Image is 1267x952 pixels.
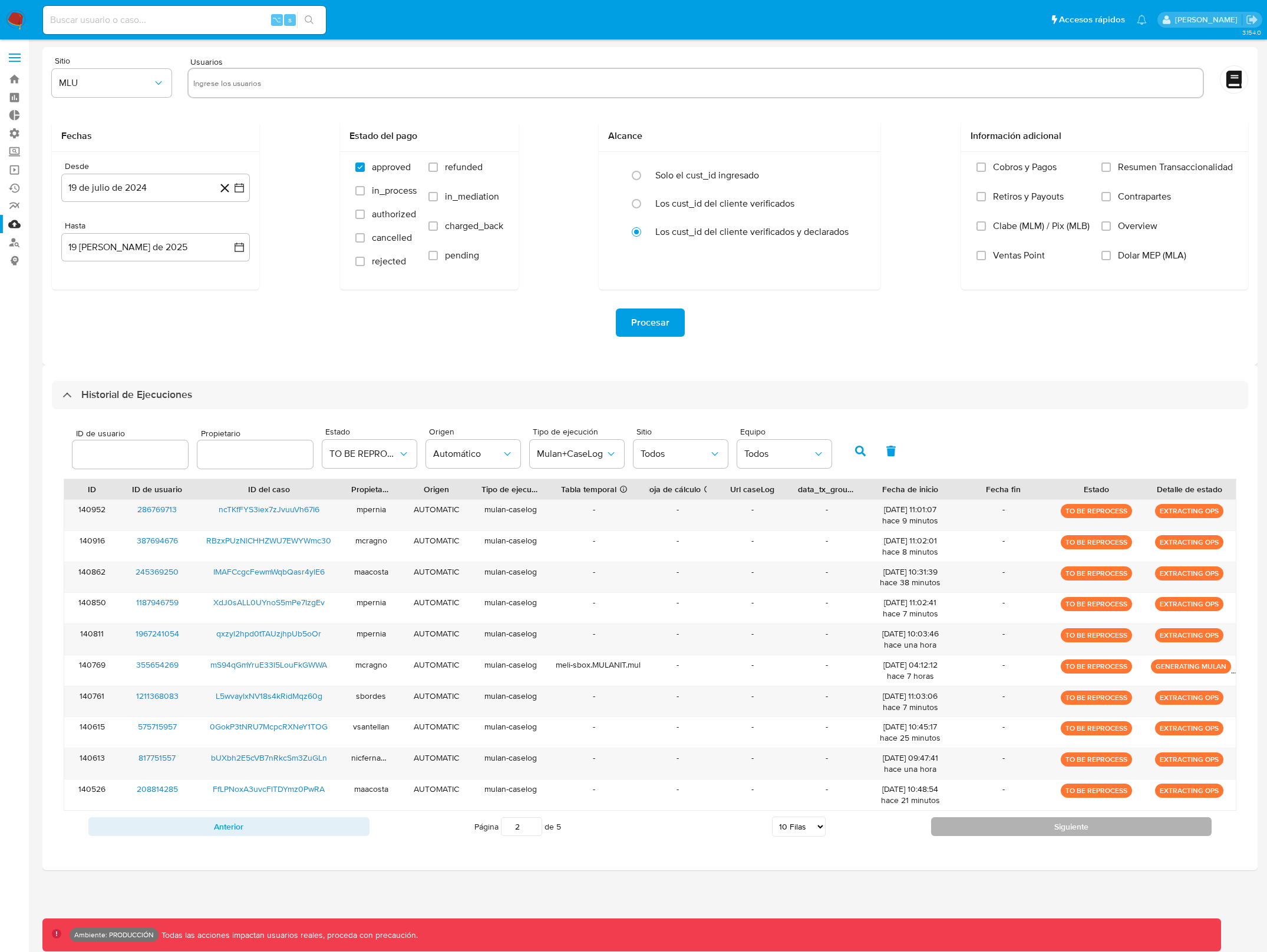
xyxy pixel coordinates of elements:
p: Ambiente: PRODUCCIÓN [74,933,154,937]
span: ⌥ [272,14,281,25]
p: Todas las acciones impactan usuarios reales, proceda con precaución. [159,930,418,941]
button: search-icon [297,12,321,28]
span: Accesos rápidos [1059,14,1125,26]
a: Salir [1246,14,1258,26]
p: gaspar.zanini@mercadolibre.com [1175,14,1242,25]
span: s [288,14,292,25]
a: Notificaciones [1137,15,1147,25]
input: Buscar usuario o caso... [43,12,326,28]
